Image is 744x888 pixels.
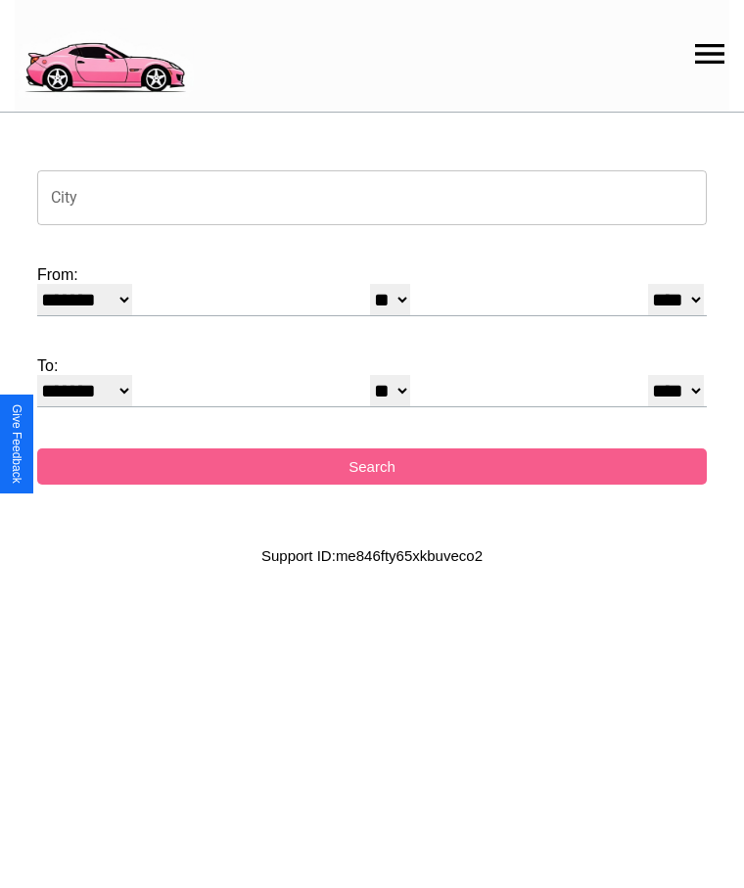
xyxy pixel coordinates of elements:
div: Give Feedback [10,404,23,484]
p: Support ID: me846fty65xkbuveco2 [261,542,483,569]
label: To: [37,357,707,375]
label: From: [37,266,707,284]
button: Search [37,448,707,485]
img: logo [15,10,194,98]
